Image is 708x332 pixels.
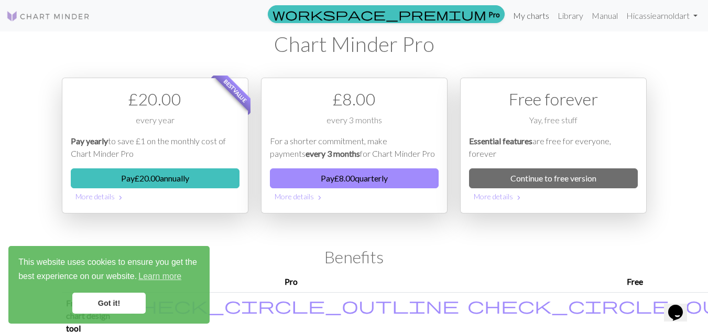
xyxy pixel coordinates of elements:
[515,192,523,203] span: chevron_right
[270,87,439,112] div: £ 8.00
[71,136,108,146] em: Pay yearly
[460,78,647,213] div: Free option
[469,136,532,146] em: Essential features
[261,78,448,213] div: Payment option 2
[119,271,463,293] th: Pro
[116,192,125,203] span: chevron_right
[62,78,248,213] div: Payment option 1
[270,114,439,135] div: every 3 months
[587,5,622,26] a: Manual
[270,135,439,160] p: For a shorter commitment, make payments for Chart Minder Pro
[268,5,505,23] a: Pro
[213,69,257,113] span: Best value
[71,87,239,112] div: £ 20.00
[62,31,647,57] h1: Chart Minder Pro
[72,293,146,314] a: dismiss cookie message
[71,114,239,135] div: every year
[315,192,324,203] span: chevron_right
[306,148,360,158] em: every 3 months
[8,246,210,324] div: cookieconsent
[6,10,90,23] img: Logo
[469,168,638,188] a: Continue to free version
[270,168,439,188] button: Pay£8.00quarterly
[71,188,239,205] button: More details
[18,256,200,284] span: This website uses cookies to ensure you get the best experience on our website.
[622,5,702,26] a: Hicassiearnoldart
[137,269,183,284] a: learn more about cookies
[469,188,638,205] button: More details
[664,290,698,322] iframe: chat widget
[124,297,459,314] i: Included
[62,247,647,267] h2: Benefits
[273,7,486,22] span: workspace_premium
[71,168,239,188] button: Pay£20.00annually
[469,87,638,112] div: Free forever
[509,5,553,26] a: My charts
[469,114,638,135] div: Yay, free stuff
[469,135,638,160] p: are free for everyone, forever
[270,188,439,205] button: More details
[124,295,459,315] span: check_circle_outline
[71,135,239,160] p: to save £1 on the monthly cost of Chart Minder Pro
[553,5,587,26] a: Library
